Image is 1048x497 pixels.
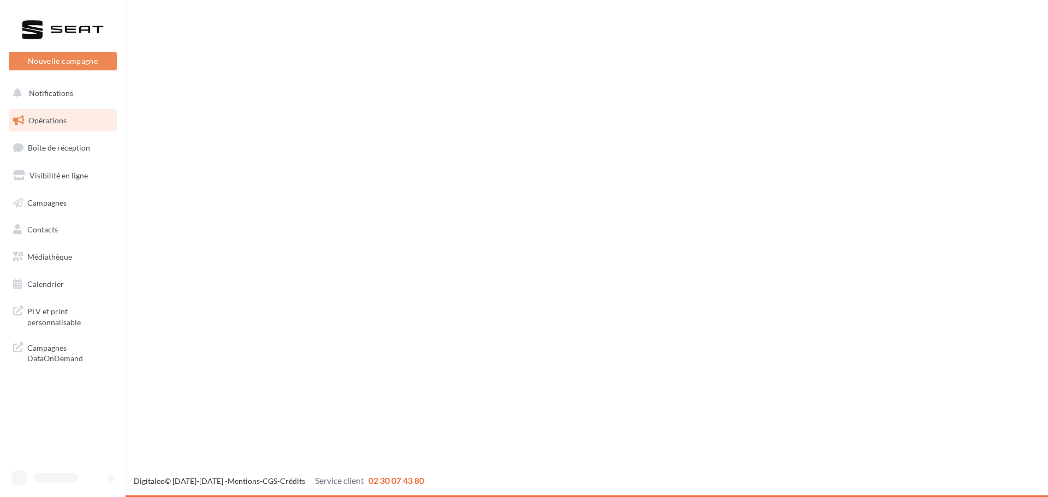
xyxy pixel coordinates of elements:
[7,245,119,268] a: Médiathèque
[28,116,67,125] span: Opérations
[7,82,115,105] button: Notifications
[134,476,165,486] a: Digitaleo
[7,336,119,368] a: Campagnes DataOnDemand
[315,475,364,486] span: Service client
[7,136,119,159] a: Boîte de réception
[9,52,117,70] button: Nouvelle campagne
[29,171,88,180] span: Visibilité en ligne
[29,88,73,98] span: Notifications
[280,476,305,486] a: Crédits
[27,304,112,327] span: PLV et print personnalisable
[134,476,424,486] span: © [DATE]-[DATE] - - -
[7,300,119,332] a: PLV et print personnalisable
[7,191,119,214] a: Campagnes
[368,475,424,486] span: 02 30 07 43 80
[27,279,64,289] span: Calendrier
[27,340,112,364] span: Campagnes DataOnDemand
[263,476,277,486] a: CGS
[7,273,119,296] a: Calendrier
[7,218,119,241] a: Contacts
[27,252,72,261] span: Médiathèque
[28,143,90,152] span: Boîte de réception
[7,164,119,187] a: Visibilité en ligne
[27,197,67,207] span: Campagnes
[228,476,260,486] a: Mentions
[7,109,119,132] a: Opérations
[27,225,58,234] span: Contacts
